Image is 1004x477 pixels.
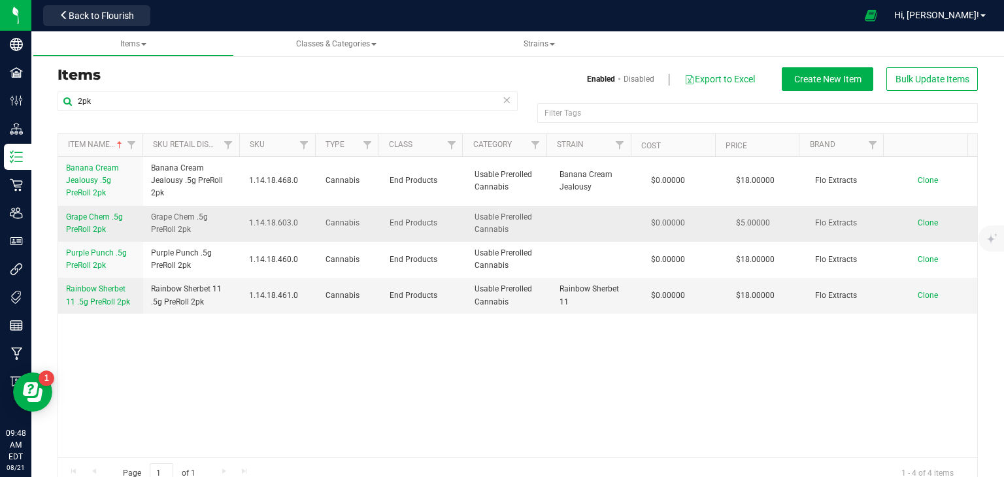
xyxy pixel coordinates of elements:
span: Cannabis [326,254,374,266]
a: Filter [525,134,546,156]
a: Banana Cream Jealousy .5g PreRoll 2pk [66,162,135,200]
inline-svg: Company [10,38,23,51]
inline-svg: Inventory [10,150,23,163]
a: Sku Retail Display Name [153,140,251,149]
span: Open Ecommerce Menu [856,3,886,28]
inline-svg: Billing [10,375,23,388]
span: 1.14.18.461.0 [249,289,310,302]
inline-svg: Manufacturing [10,347,23,360]
input: Search Item Name, SKU Retail Name, or Part Number [58,91,518,111]
button: Back to Flourish [43,5,150,26]
span: Banana Cream Jealousy .5g PreRoll 2pk [66,163,119,197]
span: Clear [502,91,511,108]
a: Filter [218,134,239,156]
a: Filter [609,134,631,156]
span: Usable Prerolled Cannabis [475,169,544,193]
span: Rainbow Sherbet 11 [560,283,629,308]
a: Grape Chem .5g PreRoll 2pk [66,211,135,236]
span: $0.00000 [644,286,692,305]
a: Filter [356,134,378,156]
span: Usable Prerolled Cannabis [475,247,544,272]
span: Grape Chem .5g PreRoll 2pk [151,211,233,236]
a: Filter [441,134,462,156]
span: Hi, [PERSON_NAME]! [894,10,979,20]
a: Enabled [587,73,615,85]
button: Bulk Update Items [886,67,978,91]
a: Rainbow Sherbet 11 .5g PreRoll 2pk [66,283,135,308]
span: End Products [390,174,459,187]
inline-svg: Distribution [10,122,23,135]
span: Create New Item [794,74,862,84]
span: Clone [918,291,938,300]
span: Cannabis [326,217,374,229]
span: Classes & Categories [296,39,376,48]
span: Flo Extracts [815,174,884,187]
span: Flo Extracts [815,254,884,266]
inline-svg: Retail [10,178,23,191]
span: Flo Extracts [815,217,884,229]
span: $0.00000 [644,214,692,233]
a: Category [473,140,512,149]
span: Clone [918,218,938,227]
span: 1.14.18.603.0 [249,217,310,229]
button: Create New Item [782,67,873,91]
span: Strains [524,39,555,48]
span: 1.14.18.468.0 [249,174,310,187]
a: Clone [918,291,951,300]
iframe: Resource center [13,372,52,412]
span: Cannabis [326,174,374,187]
span: Banana Cream Jealousy [560,169,629,193]
span: $0.00000 [644,171,692,190]
span: Purple Punch .5g PreRoll 2pk [151,247,233,272]
a: Purple Punch .5g PreRoll 2pk [66,247,135,272]
button: Export to Excel [684,68,756,90]
a: SKU [250,140,265,149]
span: Banana Cream Jealousy .5g PreRoll 2pk [151,162,233,200]
a: Filter [862,134,883,156]
a: Strain [557,140,584,149]
span: End Products [390,217,459,229]
p: 09:48 AM EDT [6,427,25,463]
inline-svg: Configuration [10,94,23,107]
h3: Items [58,67,508,83]
span: Clone [918,255,938,264]
span: Rainbow Sherbet 11 .5g PreRoll 2pk [151,283,233,308]
span: Usable Prerolled Cannabis [475,211,544,236]
inline-svg: Facilities [10,66,23,79]
inline-svg: Reports [10,319,23,332]
span: Purple Punch .5g PreRoll 2pk [66,248,127,270]
inline-svg: Integrations [10,263,23,276]
span: End Products [390,254,459,266]
span: $18.00000 [729,286,781,305]
a: Clone [918,176,951,185]
a: Clone [918,218,951,227]
span: Flo Extracts [815,289,884,302]
a: Disabled [624,73,654,85]
span: $18.00000 [729,250,781,269]
span: $18.00000 [729,171,781,190]
inline-svg: User Roles [10,235,23,248]
iframe: Resource center unread badge [39,370,54,386]
a: Clone [918,255,951,264]
span: Bulk Update Items [895,74,969,84]
span: Usable Prerolled Cannabis [475,283,544,308]
span: End Products [390,289,459,302]
span: Back to Flourish [69,10,134,21]
span: Items [120,39,146,48]
a: Cost [641,141,661,150]
inline-svg: Tags [10,291,23,304]
a: Filter [121,134,142,156]
span: Rainbow Sherbet 11 .5g PreRoll 2pk [66,284,130,306]
a: Class [389,140,412,149]
span: Grape Chem .5g PreRoll 2pk [66,212,123,234]
span: $0.00000 [644,250,692,269]
span: Clone [918,176,938,185]
span: Cannabis [326,289,374,302]
span: $5.00000 [729,214,777,233]
a: Brand [810,140,835,149]
a: Type [326,140,344,149]
p: 08/21 [6,463,25,472]
span: 1.14.18.460.0 [249,254,310,266]
a: Filter [293,134,315,156]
